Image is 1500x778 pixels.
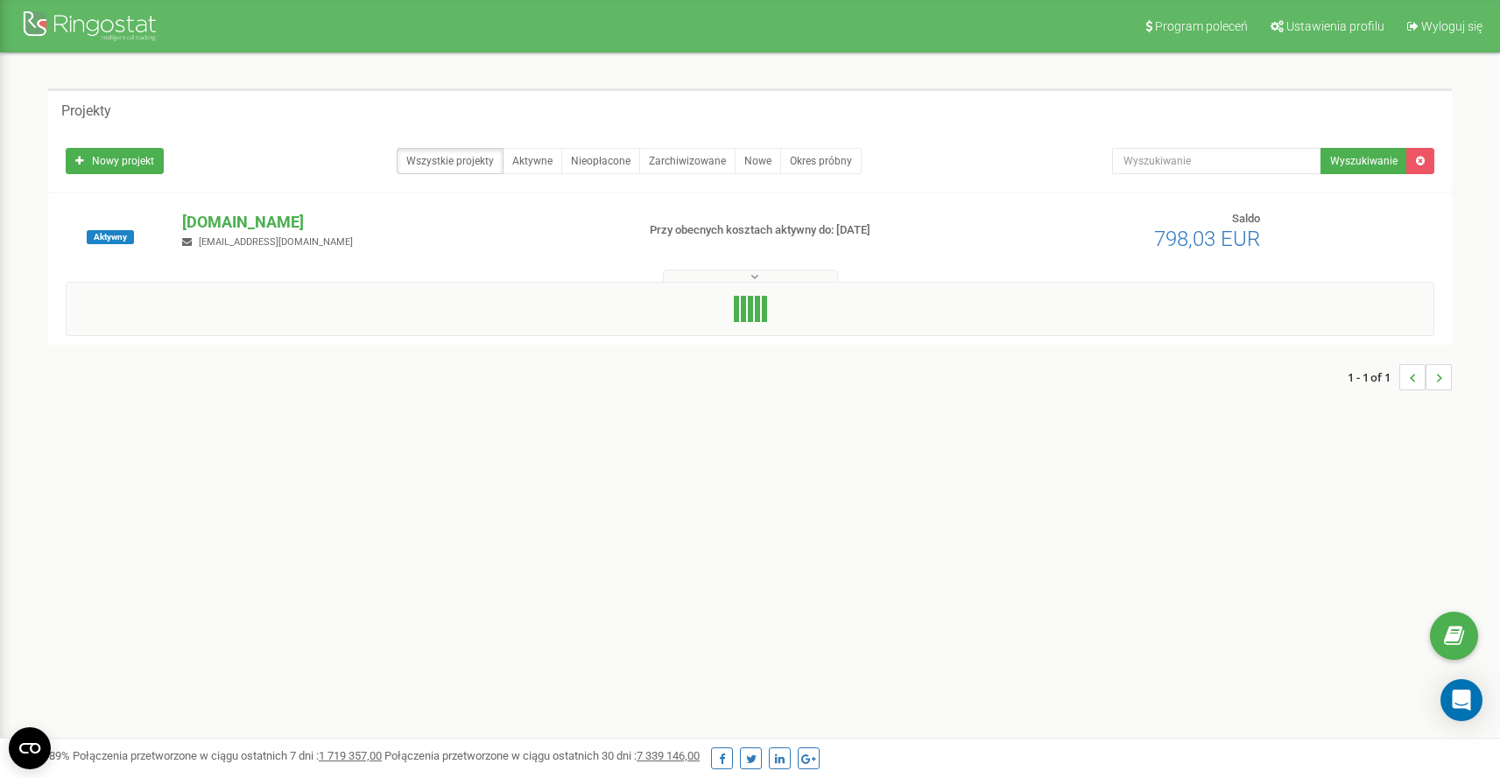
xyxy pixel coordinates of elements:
input: Wyszukiwanie [1112,148,1321,174]
span: Saldo [1232,212,1260,225]
span: 1 - 1 of 1 [1348,364,1399,390]
a: Nowy projekt [66,148,164,174]
button: Open CMP widget [9,727,51,769]
a: Nowe [735,148,781,174]
span: Wyloguj się [1421,19,1482,33]
a: Zarchiwizowane [639,148,736,174]
u: 1 719 357,00 [319,749,382,762]
p: Przy obecnych kosztach aktywny do: [DATE] [650,222,972,239]
h5: Projekty [61,103,111,119]
span: Połączenia przetworzone w ciągu ostatnich 7 dni : [73,749,382,762]
a: Wszystkie projekty [397,148,504,174]
u: 7 339 146,00 [637,749,700,762]
span: Połączenia przetworzone w ciągu ostatnich 30 dni : [384,749,700,762]
div: Open Intercom Messenger [1440,679,1482,721]
p: [DOMAIN_NAME] [182,211,621,234]
a: Okres próbny [780,148,862,174]
nav: ... [1348,347,1452,408]
span: Program poleceń [1155,19,1248,33]
span: Aktywny [87,230,134,244]
span: Ustawienia profilu [1286,19,1384,33]
span: 798,03 EUR [1154,227,1260,251]
a: Nieopłacone [561,148,640,174]
span: [EMAIL_ADDRESS][DOMAIN_NAME] [199,236,353,248]
a: Aktywne [503,148,562,174]
button: Wyszukiwanie [1320,148,1407,174]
